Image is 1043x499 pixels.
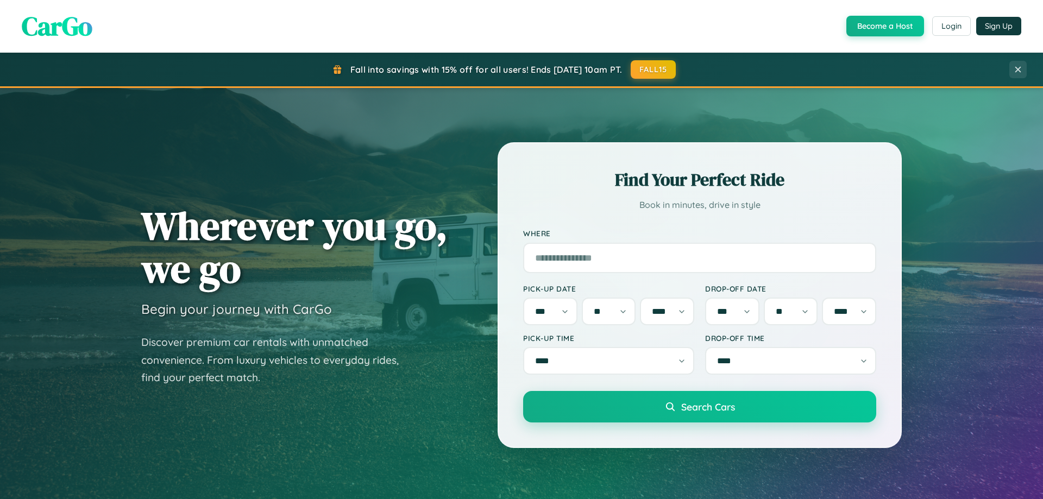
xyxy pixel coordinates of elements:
span: CarGo [22,8,92,44]
p: Discover premium car rentals with unmatched convenience. From luxury vehicles to everyday rides, ... [141,333,413,387]
span: Search Cars [681,401,735,413]
button: Search Cars [523,391,876,422]
span: Fall into savings with 15% off for all users! Ends [DATE] 10am PT. [350,64,623,75]
h2: Find Your Perfect Ride [523,168,876,192]
label: Pick-up Date [523,284,694,293]
button: FALL15 [631,60,676,79]
button: Login [932,16,971,36]
button: Sign Up [976,17,1021,35]
h1: Wherever you go, we go [141,204,448,290]
button: Become a Host [846,16,924,36]
label: Pick-up Time [523,333,694,343]
label: Drop-off Time [705,333,876,343]
label: Where [523,229,876,238]
p: Book in minutes, drive in style [523,197,876,213]
label: Drop-off Date [705,284,876,293]
h3: Begin your journey with CarGo [141,301,332,317]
